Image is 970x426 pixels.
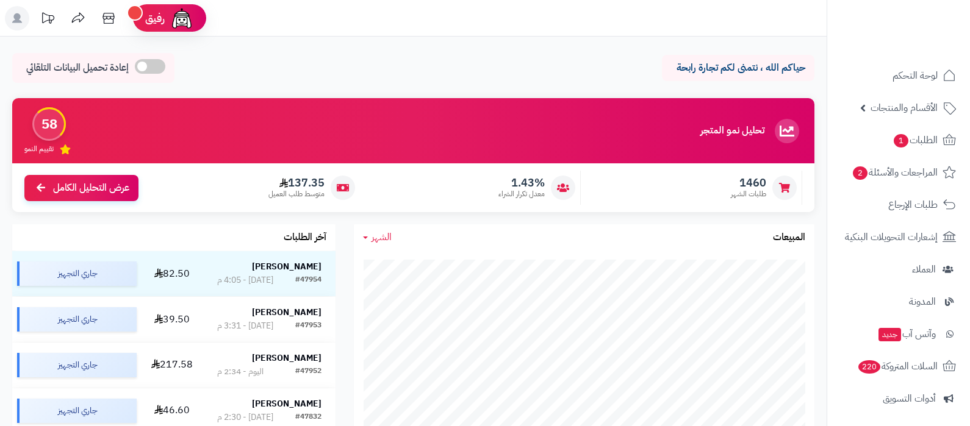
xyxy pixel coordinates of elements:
[731,189,766,199] span: طلبات الشهر
[888,196,938,213] span: طلبات الإرجاع
[252,260,322,273] strong: [PERSON_NAME]
[835,352,963,381] a: السلات المتروكة220
[217,411,273,424] div: [DATE] - 2:30 م
[853,166,868,180] span: 2
[372,230,392,244] span: الشهر
[145,11,165,26] span: رفيق
[268,189,325,199] span: متوسط طلب العميل
[773,232,805,243] h3: المبيعات
[142,297,203,342] td: 39.50
[142,343,203,388] td: 217.58
[912,261,936,278] span: العملاء
[268,176,325,190] span: 137.35
[32,6,63,34] a: تحديثات المنصة
[17,307,137,332] div: جاري التجهيز
[498,189,545,199] span: معدل تكرار الشراء
[700,126,764,137] h3: تحليل نمو المتجر
[24,175,138,201] a: عرض التحليل الكامل
[835,319,963,349] a: وآتس آبجديد
[217,320,273,332] div: [DATE] - 3:31 م
[893,67,938,84] span: لوحة التحكم
[295,320,322,332] div: #47953
[878,328,901,341] span: جديد
[363,230,392,244] a: الشهر
[845,229,938,246] span: إشعارات التحويلات البنكية
[671,61,805,75] p: حياكم الله ، نتمنى لكم تجارة رابحة
[835,287,963,316] a: المدونة
[17,261,137,286] div: جاري التجهيز
[858,360,880,374] span: 220
[24,144,54,154] span: تقييم النمو
[894,134,908,147] span: 1
[883,390,936,407] span: أدوات التسويق
[53,181,129,195] span: عرض التحليل الكامل
[284,232,326,243] h3: آخر الطلبات
[835,384,963,413] a: أدوات التسويق
[295,411,322,424] div: #47832
[142,251,203,296] td: 82.50
[217,366,264,378] div: اليوم - 2:34 م
[17,353,137,377] div: جاري التجهيز
[217,274,273,286] div: [DATE] - 4:05 م
[871,99,938,116] span: الأقسام والمنتجات
[835,222,963,252] a: إشعارات التحويلات البنكية
[835,61,963,90] a: لوحة التحكم
[295,274,322,286] div: #47954
[252,397,322,410] strong: [PERSON_NAME]
[498,176,545,190] span: 1.43%
[893,132,938,149] span: الطلبات
[252,352,322,364] strong: [PERSON_NAME]
[887,30,958,56] img: logo-2.png
[877,325,936,343] span: وآتس آب
[170,6,194,30] img: ai-face.png
[857,358,938,375] span: السلات المتروكة
[835,255,963,284] a: العملاء
[252,306,322,319] strong: [PERSON_NAME]
[731,176,766,190] span: 1460
[835,158,963,187] a: المراجعات والأسئلة2
[835,190,963,219] a: طلبات الإرجاع
[909,293,936,310] span: المدونة
[17,399,137,423] div: جاري التجهيز
[26,61,129,75] span: إعادة تحميل البيانات التلقائي
[852,164,938,181] span: المراجعات والأسئلة
[295,366,322,378] div: #47952
[835,126,963,155] a: الطلبات1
